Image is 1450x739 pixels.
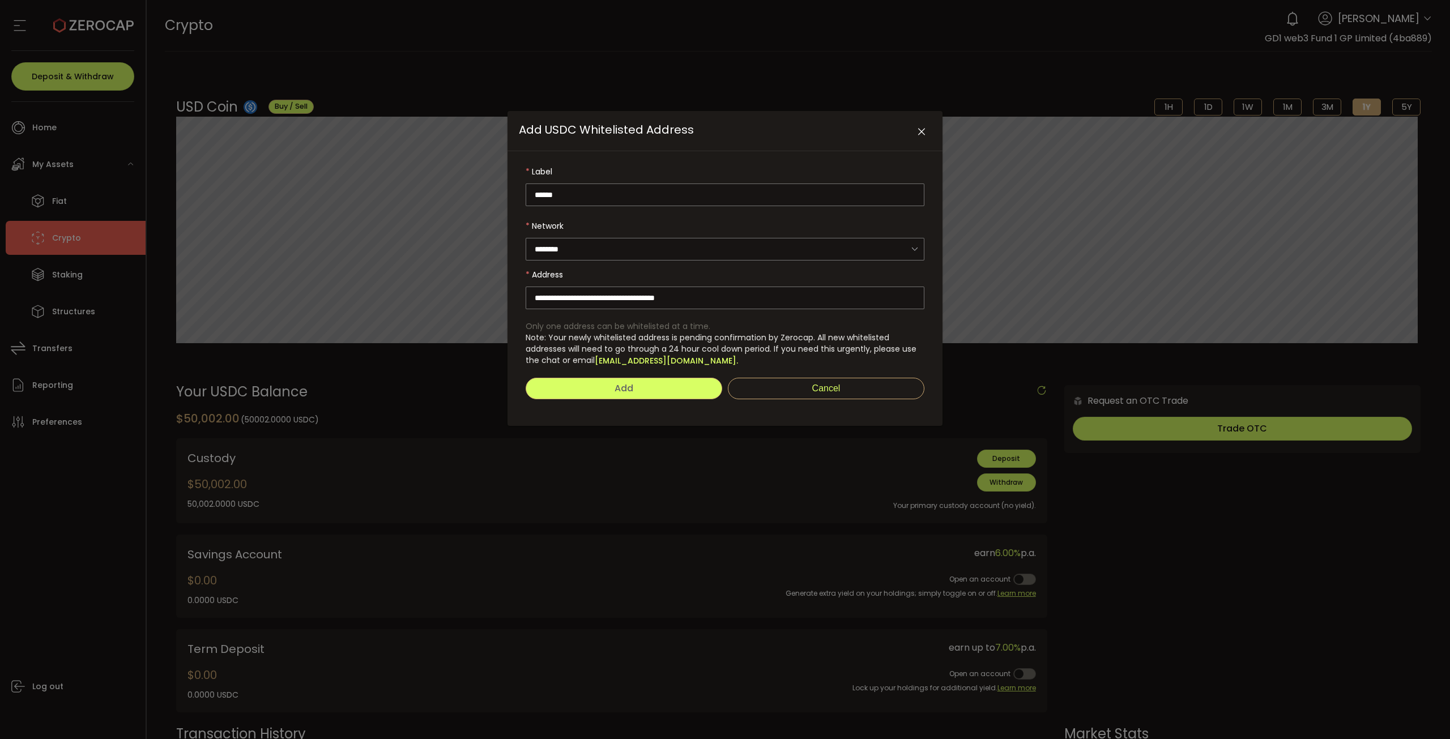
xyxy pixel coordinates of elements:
div: Add USDC Whitelisted Address [507,111,942,426]
span: Add [615,382,633,395]
button: Add [526,378,722,399]
span: Cancel [812,383,841,393]
span: Note: Your newly whitelisted address is pending confirmation by Zerocap. All new whitelisted addr... [526,332,916,366]
span: Add USDC Whitelisted Address [519,122,694,138]
button: Close [911,122,931,142]
label: Network [526,215,924,237]
button: Cancel [728,378,924,399]
label: Label [526,160,924,183]
a: [EMAIL_ADDRESS][DOMAIN_NAME]. [595,355,738,366]
iframe: Chat Widget [1393,685,1450,739]
label: Address [526,263,924,286]
span: Only one address can be whitelisted at a time. [526,321,710,332]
